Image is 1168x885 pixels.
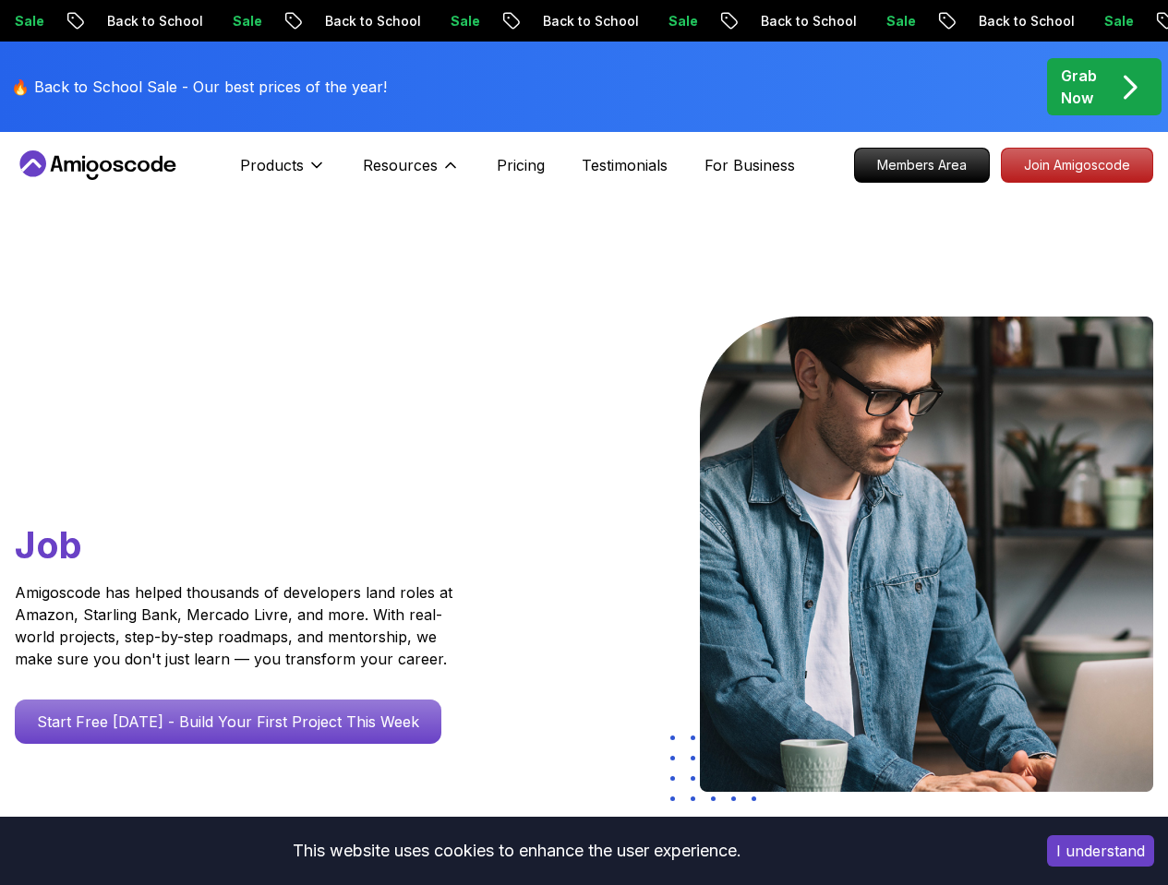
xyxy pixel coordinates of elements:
p: Members Area [855,149,989,182]
p: Sale [63,12,122,30]
p: Sale [281,12,340,30]
p: 🔥 Back to School Sale - Our best prices of the year! [11,76,387,98]
p: Back to School [1027,12,1152,30]
button: Products [240,154,326,191]
p: Back to School [591,12,716,30]
a: For Business [704,154,795,176]
a: Pricing [497,154,545,176]
a: Start Free [DATE] - Build Your First Project This Week [15,700,441,744]
p: Grab Now [1061,65,1097,109]
button: Accept cookies [1047,835,1154,867]
p: Back to School [155,12,281,30]
div: This website uses cookies to enhance the user experience. [14,831,1019,871]
p: Back to School [809,12,934,30]
p: Sale [716,12,776,30]
p: Join Amigoscode [1002,149,1152,182]
p: Back to School [373,12,499,30]
h1: Go From Learning to Hired: Master Java, Spring Boot & Cloud Skills That Get You the [15,317,472,570]
p: Sale [934,12,993,30]
span: Job [15,522,82,568]
p: Sale [499,12,558,30]
p: Amigoscode has helped thousands of developers land roles at Amazon, Starling Bank, Mercado Livre,... [15,581,458,670]
button: Resources [363,154,460,191]
a: Testimonials [582,154,668,176]
a: Join Amigoscode [1001,148,1153,183]
p: Resources [363,154,438,176]
img: hero [700,317,1153,792]
p: Products [240,154,304,176]
a: Members Area [854,148,990,183]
